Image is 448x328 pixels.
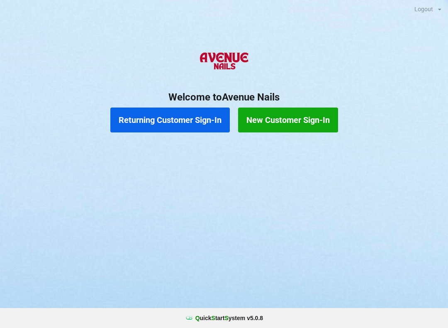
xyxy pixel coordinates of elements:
[238,108,338,132] button: New Customer Sign-In
[212,315,215,321] span: S
[195,315,200,321] span: Q
[196,45,251,78] img: AvenueNails-Logo.png
[185,314,193,322] img: favicon.ico
[195,314,263,322] b: uick tart ystem v 5.0.8
[224,315,228,321] span: S
[414,6,433,12] div: Logout
[110,108,230,132] button: Returning Customer Sign-In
